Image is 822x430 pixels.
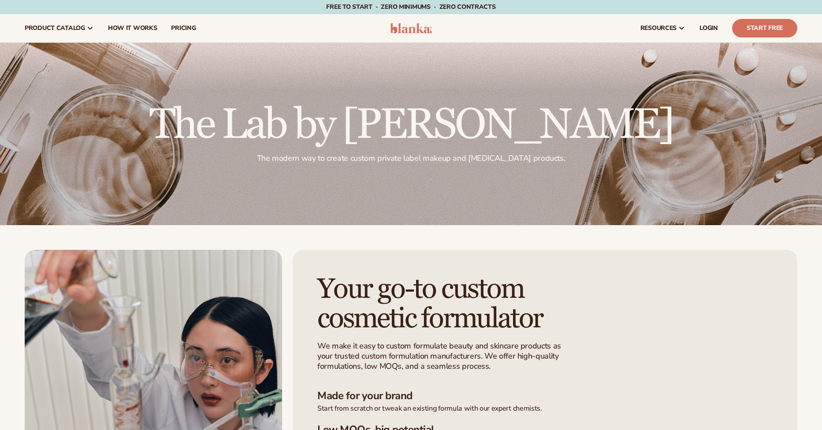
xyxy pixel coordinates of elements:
[317,389,773,402] h3: Made for your brand
[317,341,566,372] p: We make it easy to custom formulate beauty and skincare products as your trusted custom formulati...
[699,25,718,32] span: LOGIN
[101,14,164,42] a: How It Works
[149,153,673,163] p: The modern way to create custom private label makeup and [MEDICAL_DATA] products.
[390,23,432,33] img: logo
[18,14,101,42] a: product catalog
[25,25,85,32] span: product catalog
[149,104,673,146] h2: The Lab by [PERSON_NAME]
[732,19,797,37] a: Start Free
[171,25,196,32] span: pricing
[317,274,585,334] h1: Your go-to custom cosmetic formulator
[640,25,677,32] span: resources
[164,14,203,42] a: pricing
[633,14,692,42] a: resources
[326,3,495,11] span: Free to start · ZERO minimums · ZERO contracts
[692,14,725,42] a: LOGIN
[317,404,773,413] p: Start from scratch or tweak an existing formula with our expert chemists.
[108,25,157,32] span: How It Works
